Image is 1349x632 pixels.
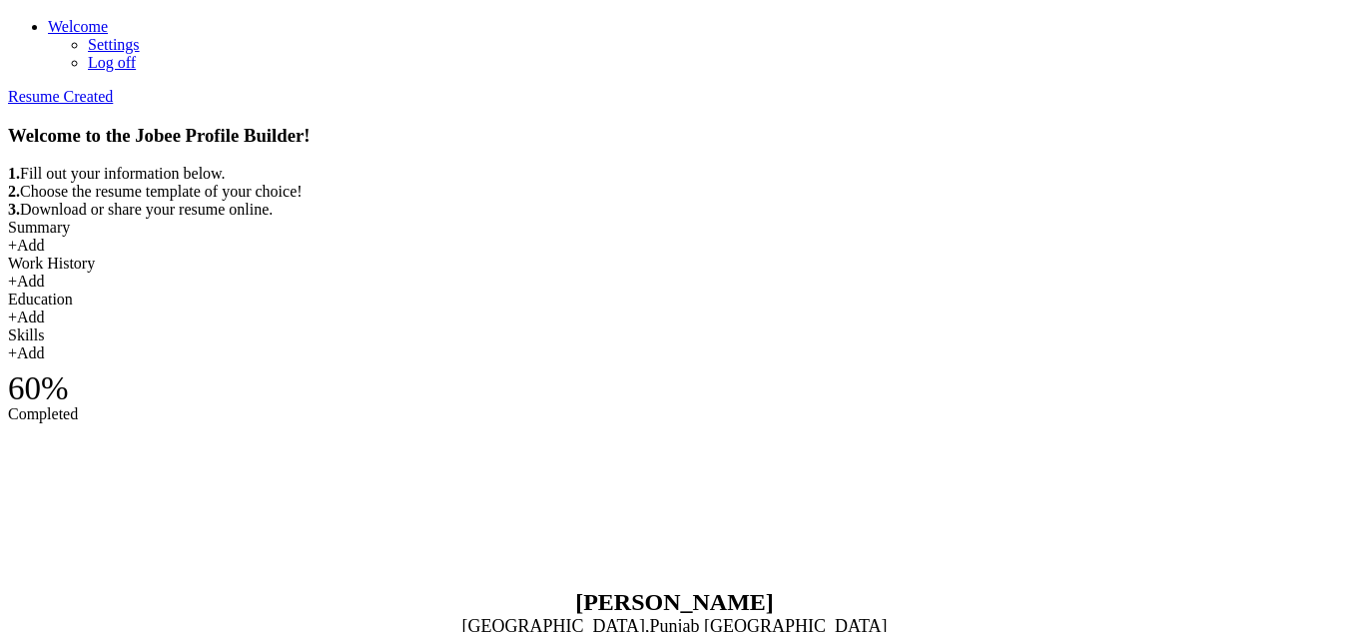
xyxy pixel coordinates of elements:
[8,183,20,200] strong: 2.
[8,589,1341,616] div: [PERSON_NAME]
[17,344,45,361] a: Add
[8,344,17,361] label: +
[599,423,751,575] img: Hamza Niaz
[8,291,1341,309] div: Education
[17,273,45,290] a: Add
[20,183,303,200] span: Choose the resume template of your choice!
[8,88,113,105] a: Resume Created
[8,326,1341,344] div: Skills
[8,255,1341,273] div: Work History
[88,36,140,53] a: Settings
[20,165,226,182] span: Fill out your information below.
[88,54,136,71] a: Log off
[8,165,20,182] strong: 1.
[17,309,45,325] a: Add
[8,273,17,290] label: +
[8,309,17,325] label: +
[8,372,1341,405] div: 60%
[8,125,1341,147] h3: Welcome to the Jobee Profile Builder!
[8,237,17,254] label: +
[17,237,45,254] a: Add
[8,405,1341,423] div: Completed
[8,201,20,218] strong: 3.
[8,219,1341,237] div: Summary
[20,201,273,218] span: Download or share your resume online.
[48,18,108,35] a: Welcome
